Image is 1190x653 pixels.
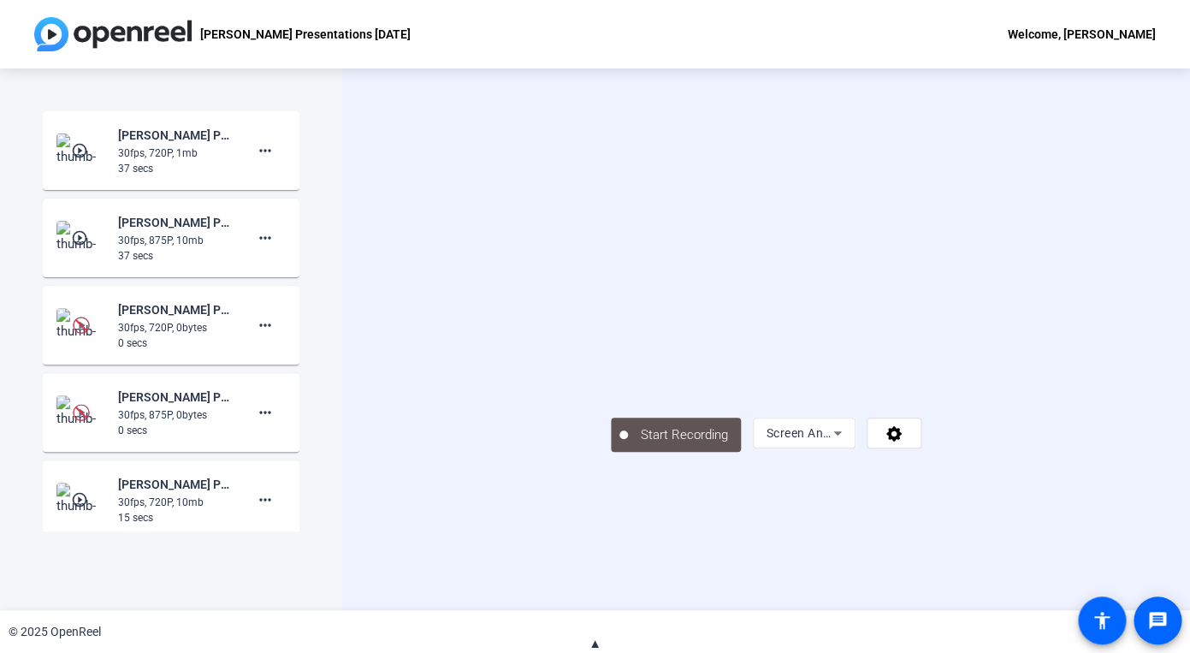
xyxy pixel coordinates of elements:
[71,142,92,159] mat-icon: play_circle_outline
[255,140,275,161] mat-icon: more_horiz
[73,317,90,334] img: Preview is unavailable
[1092,610,1112,631] mat-icon: accessibility
[73,404,90,421] img: Preview is unavailable
[118,125,233,145] div: [PERSON_NAME] Presentations-[PERSON_NAME] Presentations August 2025-1755110340214-webcam
[118,212,233,233] div: [PERSON_NAME] Presentations-[PERSON_NAME] Presentations August 2025-1755110340214-screen
[71,491,92,508] mat-icon: play_circle_outline
[118,387,233,407] div: [PERSON_NAME] Presentations-[PERSON_NAME] Presentations August 2025-1755110253052-screen
[34,17,192,51] img: OpenReel logo
[118,335,233,351] div: 0 secs
[255,402,275,423] mat-icon: more_horiz
[628,425,741,445] span: Start Recording
[118,423,233,438] div: 0 secs
[118,407,233,423] div: 30fps, 875P, 0bytes
[56,483,107,517] img: thumb-nail
[9,623,101,641] div: © 2025 OpenReel
[118,145,233,161] div: 30fps, 720P, 1mb
[118,248,233,264] div: 37 secs
[56,221,107,255] img: thumb-nail
[118,320,233,335] div: 30fps, 720P, 0bytes
[1008,24,1156,45] div: Welcome, [PERSON_NAME]
[255,315,275,335] mat-icon: more_horiz
[56,308,107,342] img: thumb-nail
[118,233,233,248] div: 30fps, 875P, 10mb
[118,495,233,510] div: 30fps, 720P, 10mb
[56,395,107,430] img: thumb-nail
[589,636,601,651] span: ▲
[118,474,233,495] div: [PERSON_NAME] Presentations-[PERSON_NAME] Presentations August 2025-1755109604840-webcam
[1147,610,1168,631] mat-icon: message
[255,228,275,248] mat-icon: more_horiz
[71,229,92,246] mat-icon: play_circle_outline
[255,490,275,510] mat-icon: more_horiz
[200,24,411,45] p: [PERSON_NAME] Presentations [DATE]
[118,510,233,525] div: 15 secs
[56,134,107,168] img: thumb-nail
[767,426,879,440] span: Screen And Camera
[611,418,741,452] button: Start Recording
[118,161,233,176] div: 37 secs
[118,300,233,320] div: [PERSON_NAME] Presentations-[PERSON_NAME] Presentations August 2025-1755110253052-webcam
